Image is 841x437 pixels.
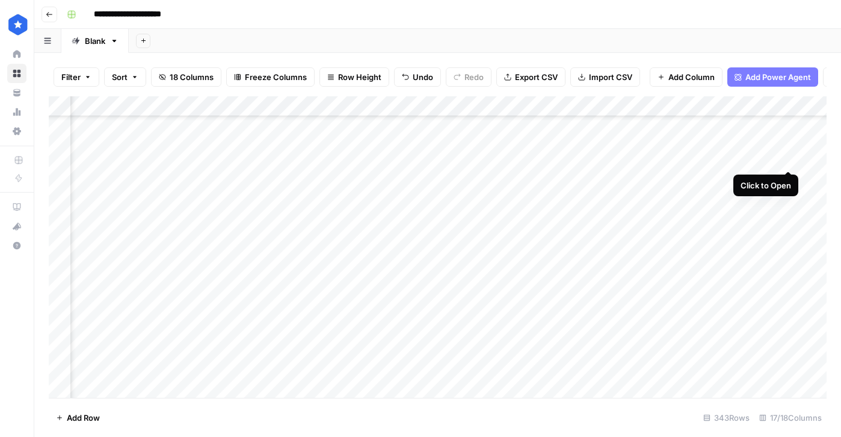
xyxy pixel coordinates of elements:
a: Browse [7,64,26,83]
span: Add Column [668,71,715,83]
span: Sort [112,71,128,83]
span: Add Power Agent [745,71,811,83]
button: Freeze Columns [226,67,315,87]
button: Sort [104,67,146,87]
span: 18 Columns [170,71,214,83]
button: Add Row [49,408,107,427]
button: Add Power Agent [727,67,818,87]
span: Export CSV [515,71,558,83]
a: Usage [7,102,26,122]
div: 343 Rows [698,408,754,427]
span: Import CSV [589,71,632,83]
div: Click to Open [741,179,791,191]
button: Import CSV [570,67,640,87]
button: Export CSV [496,67,565,87]
button: Help + Support [7,236,26,255]
img: ConsumerAffairs Logo [7,14,29,36]
a: Home [7,45,26,64]
div: 17/18 Columns [754,408,827,427]
span: Add Row [67,412,100,424]
a: Your Data [7,83,26,102]
button: Add Column [650,67,722,87]
button: What's new? [7,217,26,236]
span: Row Height [338,71,381,83]
button: Undo [394,67,441,87]
button: Filter [54,67,99,87]
a: AirOps Academy [7,197,26,217]
a: Blank [61,29,129,53]
span: Redo [464,71,484,83]
span: Freeze Columns [245,71,307,83]
button: Workspace: ConsumerAffairs [7,10,26,40]
a: Settings [7,122,26,141]
button: Row Height [319,67,389,87]
div: What's new? [8,217,26,235]
span: Filter [61,71,81,83]
button: 18 Columns [151,67,221,87]
button: Redo [446,67,491,87]
span: Undo [413,71,433,83]
div: Blank [85,35,105,47]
